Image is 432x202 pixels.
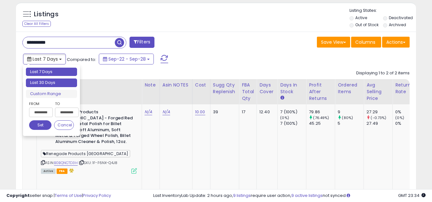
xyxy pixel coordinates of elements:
div: Asin NOTES [162,82,190,88]
span: Last 7 Days [33,56,58,62]
b: Renegade Products [GEOGRAPHIC_DATA] - Forged Red - Forged Metal Polish for Billet Wheels & Soft A... [55,109,133,146]
div: Sugg Qty Replenish [213,82,237,95]
div: 9 [338,109,364,115]
div: Return Rate [395,82,419,95]
span: Renegade Products [GEOGRAPHIC_DATA] [41,150,130,157]
div: 27.49 [366,121,392,126]
p: Listing States: [350,8,416,14]
a: 10.00 [195,109,205,115]
label: Deactivated [389,15,413,20]
span: All listings currently available for purchase on Amazon [41,168,56,174]
h5: Listings [34,10,59,19]
button: Save View [317,37,350,48]
button: Set [29,120,51,130]
a: N/A [162,109,170,115]
div: 0% [395,121,421,126]
a: 9 active listings [291,192,323,198]
li: Custom Range [26,90,77,98]
small: (80%) [342,115,353,120]
div: 0% [395,109,421,115]
a: 9 listings [233,192,251,198]
div: 17 [242,109,252,115]
button: Actions [382,37,410,48]
div: Avg Selling Price [366,82,390,102]
button: Filters [130,37,154,48]
li: Last 30 Days [26,79,77,87]
span: Compared to: [67,56,96,63]
a: B0BQNCTD3H [54,160,78,166]
button: Sep-22 - Sep-28 [99,54,154,64]
div: Days In Stock [280,82,303,95]
strong: Copyright [6,192,30,198]
small: (-0.73%) [371,115,386,120]
small: Days In Stock. [280,95,284,101]
div: Ordered Items [338,82,361,95]
div: 12.40 [259,109,272,115]
div: 7 (100%) [280,121,306,126]
div: Title [39,82,139,88]
label: Active [355,15,367,20]
a: Privacy Policy [83,192,111,198]
div: Clear All Filters [22,21,51,27]
div: Displaying 1 to 2 of 2 items [356,70,410,76]
div: Last InventoryLab Update: 2 hours ago, require user action, not synced. [153,193,426,199]
li: Last 7 Days [26,68,77,76]
a: N/A [145,109,152,115]
div: Note [145,82,157,88]
button: Columns [351,37,381,48]
button: Cancel [54,120,74,130]
a: Terms of Use [55,192,82,198]
div: FBA Total Qty [242,82,254,102]
div: Profit After Returns [309,82,332,102]
div: 79.86 [309,109,335,115]
small: (0%) [395,115,404,120]
label: Out of Stock [355,22,379,27]
div: 39 [213,109,234,115]
div: Days Cover [259,82,275,95]
label: To [55,101,74,107]
i: hazardous material [67,168,74,173]
div: seller snap | | [6,193,111,199]
div: 45.25 [309,121,335,126]
div: 27.29 [366,109,392,115]
div: 5 [338,121,364,126]
span: | SKU: 1F-F6NX-Q4J8 [79,160,117,165]
span: Columns [355,39,375,45]
div: 7 (100%) [280,109,306,115]
button: Last 7 Days [23,54,66,64]
th: Please note that this number is a calculation based on your required days of coverage and your ve... [210,79,239,104]
span: Sep-22 - Sep-28 [108,56,146,62]
div: Cost [195,82,208,88]
th: CSV column name: cust_attr_1_ Asin NOTES [160,79,192,104]
label: Archived [389,22,406,27]
span: FBA [57,168,67,174]
small: (0%) [280,115,289,120]
small: (76.49%) [313,115,329,120]
div: ASIN: [41,109,137,173]
label: From [29,101,51,107]
span: 2025-10-6 23:34 GMT [398,192,426,198]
